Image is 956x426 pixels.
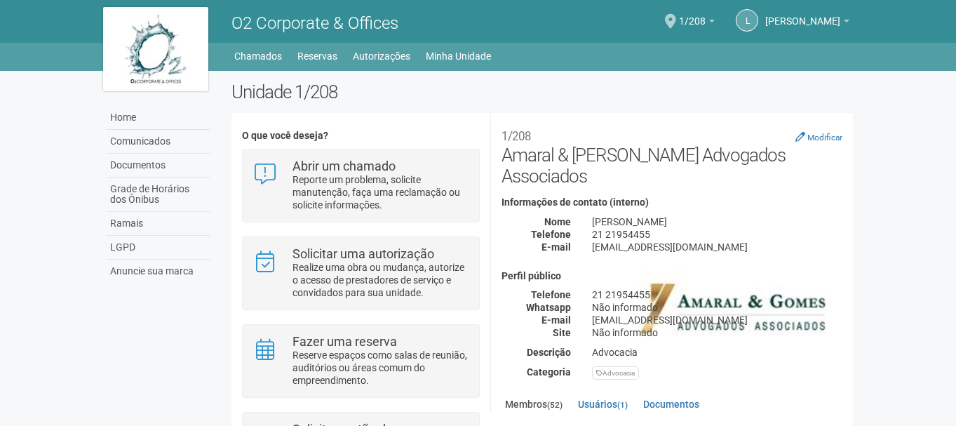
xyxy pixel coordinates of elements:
p: Reserve espaços como salas de reunião, auditórios ou áreas comum do empreendimento. [292,349,469,387]
strong: Descrição [527,347,571,358]
a: Reservas [297,46,337,66]
strong: Solicitar uma autorização [292,246,434,261]
h4: Perfil público [501,271,842,281]
span: Luciana [765,2,840,27]
a: Fazer uma reserva Reserve espaços como salas de reunião, auditórios ou áreas comum do empreendime... [253,335,469,387]
h4: Informações de contato (interno) [501,197,842,208]
a: LGPD [107,236,210,260]
p: Reporte um problema, solicite manutenção, faça uma reclamação ou solicite informações. [292,173,469,211]
div: 21 21954455 [581,288,853,301]
small: Modificar [807,133,842,142]
strong: E-mail [541,314,571,326]
a: Comunicados [107,130,210,154]
a: Membros(52) [501,394,566,417]
a: Documentos [640,394,703,415]
strong: Nome [544,216,571,227]
div: [PERSON_NAME] [581,215,853,228]
a: Documentos [107,154,210,178]
div: 21 21954455 [581,228,853,241]
a: Solicitar uma autorização Realize uma obra ou mudança, autorize o acesso de prestadores de serviç... [253,248,469,299]
span: 1/208 [679,2,706,27]
a: Autorizações [353,46,410,66]
small: (52) [547,400,563,410]
h2: Unidade 1/208 [231,81,854,102]
strong: E-mail [541,241,571,253]
strong: Telefone [531,289,571,300]
a: Abrir um chamado Reporte um problema, solicite manutenção, faça uma reclamação ou solicite inform... [253,160,469,211]
span: O2 Corporate & Offices [231,13,398,33]
div: [EMAIL_ADDRESS][DOMAIN_NAME] [581,314,853,326]
p: Realize uma obra ou mudança, autorize o acesso de prestadores de serviço e convidados para sua un... [292,261,469,299]
a: Minha Unidade [426,46,491,66]
img: business.png [639,271,832,341]
a: Modificar [795,131,842,142]
strong: Telefone [531,229,571,240]
h4: O que você deseja? [242,131,480,141]
a: Home [107,106,210,130]
a: Anuncie sua marca [107,260,210,283]
h2: Amaral & [PERSON_NAME] Advogados Associados [501,124,842,187]
div: Não informado [581,301,853,314]
strong: Whatsapp [526,302,571,313]
img: logo.jpg [103,7,208,91]
div: Advocacia [592,366,639,380]
div: Não informado [581,326,853,339]
a: Chamados [234,46,282,66]
a: Grade de Horários dos Ônibus [107,178,210,212]
strong: Categoria [527,366,571,378]
a: Ramais [107,212,210,236]
small: (1) [617,400,628,410]
div: [EMAIL_ADDRESS][DOMAIN_NAME] [581,241,853,253]
a: L [736,9,758,32]
div: Advocacia [581,346,853,359]
strong: Abrir um chamado [292,159,396,173]
a: 1/208 [679,18,715,29]
strong: Site [553,327,571,338]
strong: Fazer uma reserva [292,334,397,349]
a: Usuários(1) [574,394,631,415]
small: 1/208 [501,129,531,143]
a: [PERSON_NAME] [765,18,849,29]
